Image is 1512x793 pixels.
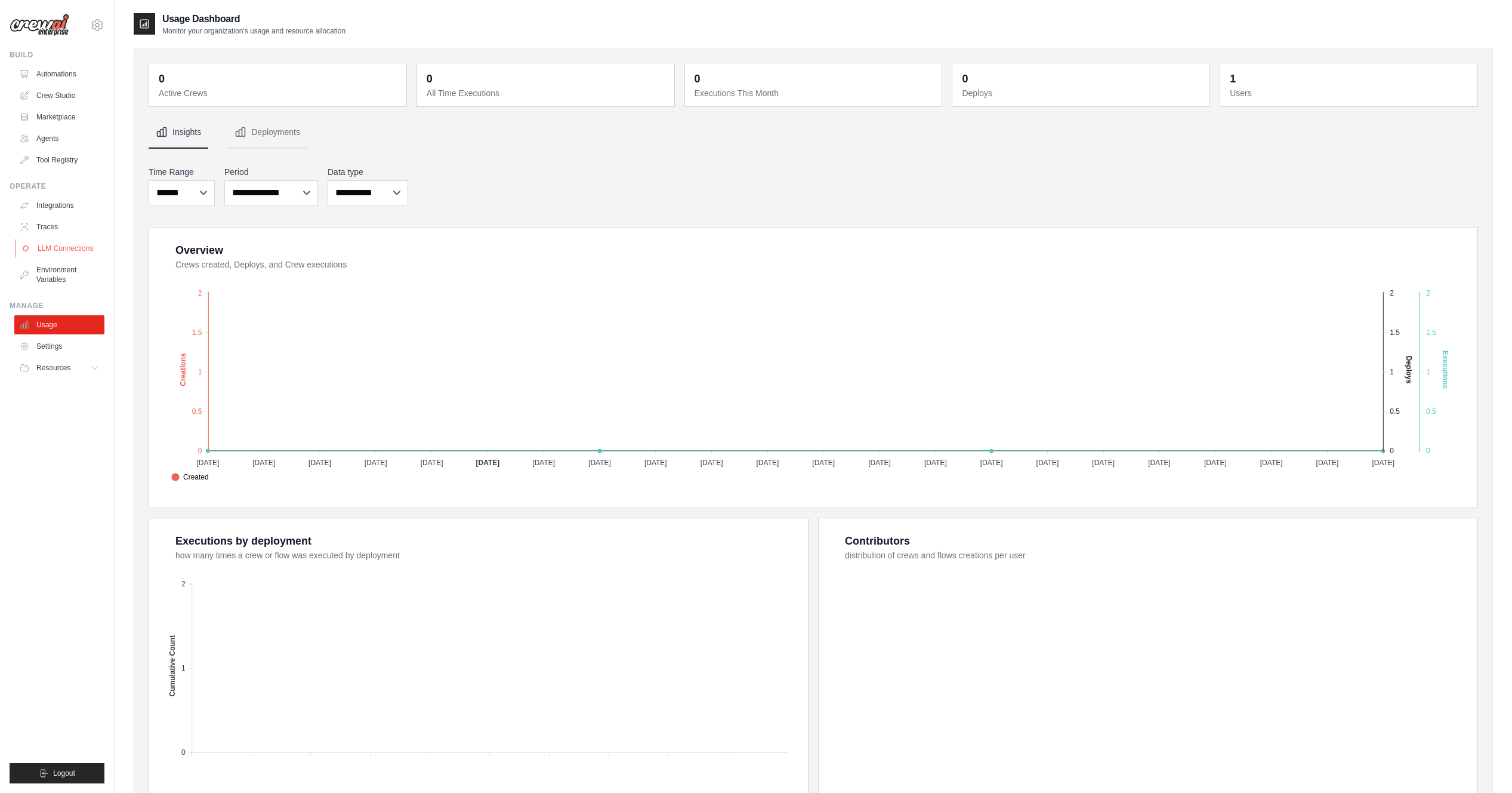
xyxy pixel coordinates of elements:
[427,87,667,99] dt: All Time Executions
[1260,459,1283,467] tspan: [DATE]
[1390,289,1394,297] tspan: 2
[845,533,910,549] div: Contributors
[14,315,104,334] a: Usage
[175,533,311,549] div: Executions by deployment
[14,260,104,289] a: Environment Variables
[308,459,331,467] tspan: [DATE]
[328,166,408,178] label: Data type
[1372,459,1394,467] tspan: [DATE]
[1230,70,1236,87] div: 1
[421,459,443,467] tspan: [DATE]
[1426,407,1436,416] tspan: 0.5
[149,166,215,178] label: Time Range
[224,166,318,178] label: Period
[14,196,104,215] a: Integrations
[1390,407,1400,416] tspan: 0.5
[168,635,177,697] text: Cumulative Count
[1426,447,1430,455] tspan: 0
[162,12,345,26] h2: Usage Dashboard
[532,459,555,467] tspan: [DATE]
[179,353,187,386] text: Creations
[1426,328,1436,337] tspan: 1.5
[812,459,835,467] tspan: [DATE]
[14,150,104,170] a: Tool Registry
[149,116,208,149] button: Insights
[476,459,499,467] tspan: [DATE]
[1316,459,1339,467] tspan: [DATE]
[980,459,1003,467] tspan: [DATE]
[196,459,219,467] tspan: [DATE]
[1148,459,1171,467] tspan: [DATE]
[14,86,104,105] a: Crew Studio
[14,358,104,377] button: Resources
[162,26,345,36] p: Monitor your organization's usage and resource allocation
[1405,356,1413,384] text: Deploys
[1092,459,1115,467] tspan: [DATE]
[924,459,947,467] tspan: [DATE]
[10,14,69,36] img: Logo
[159,87,399,99] dt: Active Crews
[14,337,104,356] a: Settings
[644,459,667,467] tspan: [DATE]
[181,664,186,672] tspan: 1
[175,242,223,259] div: Overview
[695,70,701,87] div: 0
[10,50,104,60] div: Build
[181,748,186,757] tspan: 0
[181,580,186,588] tspan: 2
[53,769,75,778] span: Logout
[1426,368,1430,376] tspan: 1
[868,459,891,467] tspan: [DATE]
[1230,87,1470,99] dt: Users
[365,459,387,467] tspan: [DATE]
[962,70,968,87] div: 0
[845,549,1463,561] dt: distribution of crews and flows creations per user
[14,129,104,148] a: Agents
[159,70,165,87] div: 0
[1390,328,1400,337] tspan: 1.5
[192,407,202,416] tspan: 0.5
[227,116,307,149] button: Deployments
[701,459,723,467] tspan: [DATE]
[10,182,104,191] div: Operate
[427,70,433,87] div: 0
[16,239,106,258] a: LLM Connections
[1441,351,1449,389] text: Executions
[175,259,1463,271] dt: Crews created, Deploys, and Crew executions
[171,472,209,482] span: Created
[14,107,104,127] a: Marketplace
[198,447,202,455] tspan: 0
[1390,368,1394,376] tspan: 1
[10,301,104,311] div: Manage
[588,459,611,467] tspan: [DATE]
[36,363,70,373] span: Resources
[962,87,1202,99] dt: Deploys
[1390,447,1394,455] tspan: 0
[198,289,202,297] tspan: 2
[1036,459,1059,467] tspan: [DATE]
[192,328,202,337] tspan: 1.5
[757,459,779,467] tspan: [DATE]
[175,549,794,561] dt: how many times a crew or flow was executed by deployment
[149,116,1478,149] nav: Tabs
[14,217,104,236] a: Traces
[198,368,202,376] tspan: 1
[1204,459,1227,467] tspan: [DATE]
[695,87,935,99] dt: Executions This Month
[14,64,104,84] a: Automations
[10,763,104,783] button: Logout
[1426,289,1430,297] tspan: 2
[252,459,275,467] tspan: [DATE]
